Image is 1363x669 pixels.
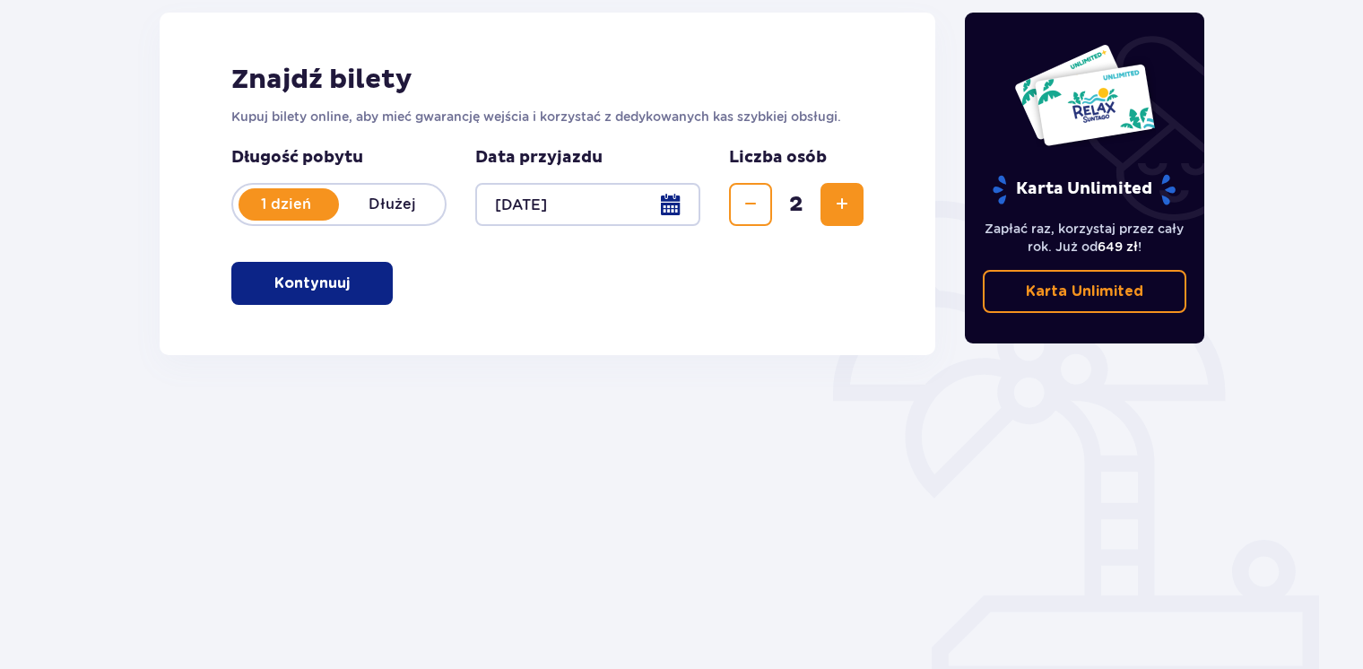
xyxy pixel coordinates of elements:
[231,63,864,97] h2: Znajdź bilety
[1098,239,1138,254] span: 649 zł
[1013,43,1156,147] img: Dwie karty całoroczne do Suntago z napisem 'UNLIMITED RELAX', na białym tle z tropikalnymi liśćmi...
[991,174,1177,205] p: Karta Unlimited
[729,183,772,226] button: Zmniejsz
[1026,282,1143,301] p: Karta Unlimited
[274,274,350,293] p: Kontynuuj
[729,147,827,169] p: Liczba osób
[776,191,817,218] span: 2
[231,262,393,305] button: Kontynuuj
[820,183,864,226] button: Zwiększ
[233,195,339,214] p: 1 dzień
[231,108,864,126] p: Kupuj bilety online, aby mieć gwarancję wejścia i korzystać z dedykowanych kas szybkiej obsługi.
[983,270,1187,313] a: Karta Unlimited
[231,147,447,169] p: Długość pobytu
[983,220,1187,256] p: Zapłać raz, korzystaj przez cały rok. Już od !
[339,195,445,214] p: Dłużej
[475,147,603,169] p: Data przyjazdu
